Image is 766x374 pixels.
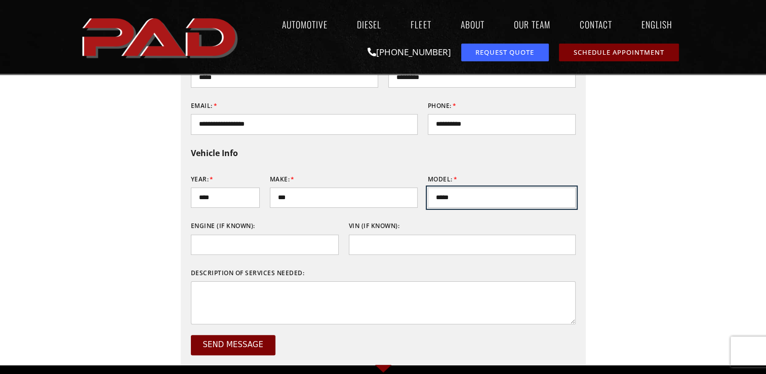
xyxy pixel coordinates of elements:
label: Phone: [428,98,457,114]
label: Description of services needed: [191,265,305,281]
span: Request Quote [475,49,534,56]
a: English [631,13,687,36]
span: Schedule Appointment [574,49,664,56]
a: [PHONE_NUMBER] [368,46,451,58]
a: Contact [570,13,621,36]
b: Vehicle Info [191,147,238,159]
a: Automotive [272,13,337,36]
a: About [451,13,494,36]
a: request a service or repair quote [461,44,549,61]
a: schedule repair or service appointment [559,44,679,61]
label: Email: [191,98,218,114]
label: Make: [270,171,295,188]
nav: Menu [243,13,687,36]
img: The image shows the word "PAD" in bold, red, uppercase letters with a slight shadow effect. [79,10,243,64]
button: Send Message [191,335,275,355]
label: VIN (if known): [349,218,400,234]
label: Engine (if known): [191,218,255,234]
label: Year: [191,171,214,188]
a: Fleet [401,13,440,36]
form: Request Quote [191,24,576,365]
span: Send Message [203,341,263,349]
a: Our Team [504,13,559,36]
label: Model: [428,171,458,188]
a: Diesel [347,13,391,36]
a: pro automotive and diesel home page [79,10,243,64]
